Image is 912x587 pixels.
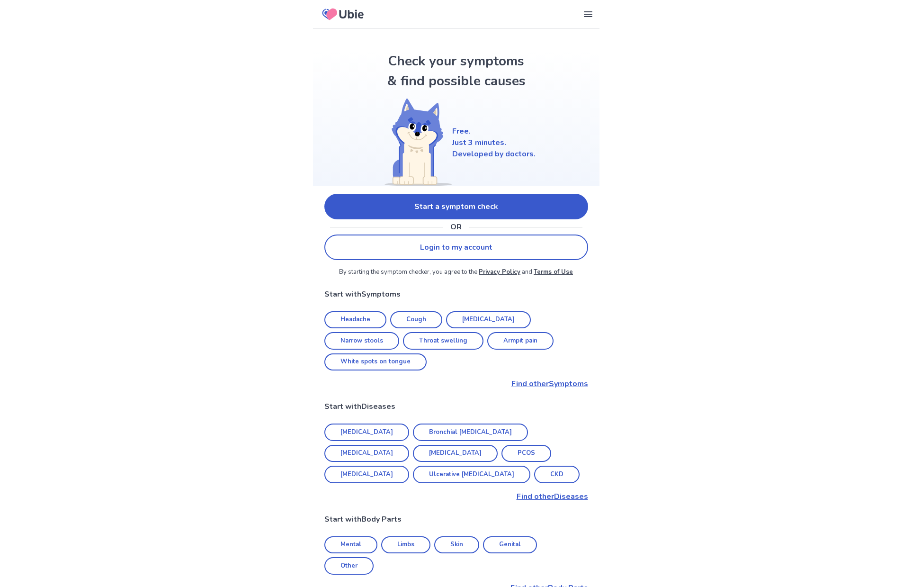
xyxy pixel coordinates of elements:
[534,268,573,276] a: Terms of Use
[534,466,580,483] a: CKD
[413,466,530,483] a: Ulcerative [MEDICAL_DATA]
[324,378,588,389] a: Find otherSymptoms
[324,514,588,525] p: Start with Body Parts
[324,491,588,502] a: Find otherDiseases
[479,268,520,276] a: Privacy Policy
[413,445,498,462] a: [MEDICAL_DATA]
[381,536,430,554] a: Limbs
[324,289,588,300] p: Start with Symptoms
[324,311,386,329] a: Headache
[483,536,537,554] a: Genital
[324,332,399,350] a: Narrow stools
[324,401,588,412] p: Start with Diseases
[324,557,374,575] a: Other
[376,99,452,186] img: Shiba (Welcome)
[324,424,409,441] a: [MEDICAL_DATA]
[324,378,588,389] p: Find other Symptoms
[324,536,377,554] a: Mental
[390,311,442,329] a: Cough
[450,221,462,233] p: OR
[452,137,536,148] p: Just 3 minutes.
[501,445,551,462] a: PCOS
[413,424,528,441] a: Bronchial [MEDICAL_DATA]
[403,332,483,350] a: Throat swelling
[434,536,479,554] a: Skin
[385,51,527,91] h1: Check your symptoms & find possible causes
[324,466,409,483] a: [MEDICAL_DATA]
[324,445,409,462] a: [MEDICAL_DATA]
[324,491,588,502] p: Find other Diseases
[487,332,554,350] a: Armpit pain
[324,268,588,277] p: By starting the symptom checker, you agree to the and
[452,148,536,160] p: Developed by doctors.
[324,194,588,219] a: Start a symptom check
[324,353,427,371] a: White spots on tongue
[324,235,588,260] a: Login to my account
[452,126,536,137] p: Free.
[446,311,531,329] a: [MEDICAL_DATA]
